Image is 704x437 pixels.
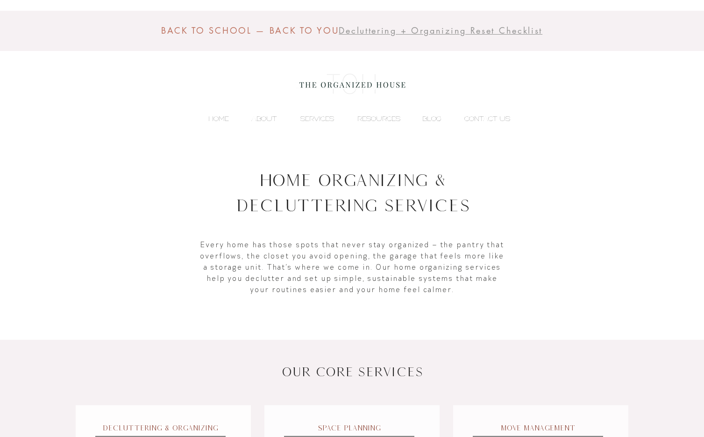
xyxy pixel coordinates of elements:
[339,112,405,126] a: RESOURCES
[281,112,339,126] a: SERVICES
[318,424,381,432] span: SPACE PLANNING
[501,424,576,432] span: MOVE MANAGEMENT
[418,112,446,126] p: BLOG
[247,112,281,126] p: ABOUT
[353,112,405,126] p: RESOURCES
[460,112,515,126] p: CONTACT US
[473,420,603,437] a: MOVE MANAGEMENT
[190,112,515,126] nav: Site
[339,25,542,36] a: Decluttering + Organizing Reset Checklist
[296,112,339,126] p: SERVICES
[190,112,234,126] a: HOME
[295,65,410,103] img: the organized house
[95,420,226,437] a: Decluttering & Organizing
[161,25,339,36] span: BACK TO SCHOOL — BACK TO YOU
[188,167,518,218] h1: Home Organizing & Decluttering Services
[124,363,582,381] h2: OUR CORE SERVICES
[204,112,234,126] p: HOME
[284,420,414,437] a: SPACE PLANNING
[103,424,218,432] span: Decluttering & Organizing
[446,112,515,126] a: CONTACT US
[198,239,507,295] p: Every home has those spots that never stay organized — the pantry that overflows, the closet you ...
[234,112,281,126] a: ABOUT
[405,112,446,126] a: BLOG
